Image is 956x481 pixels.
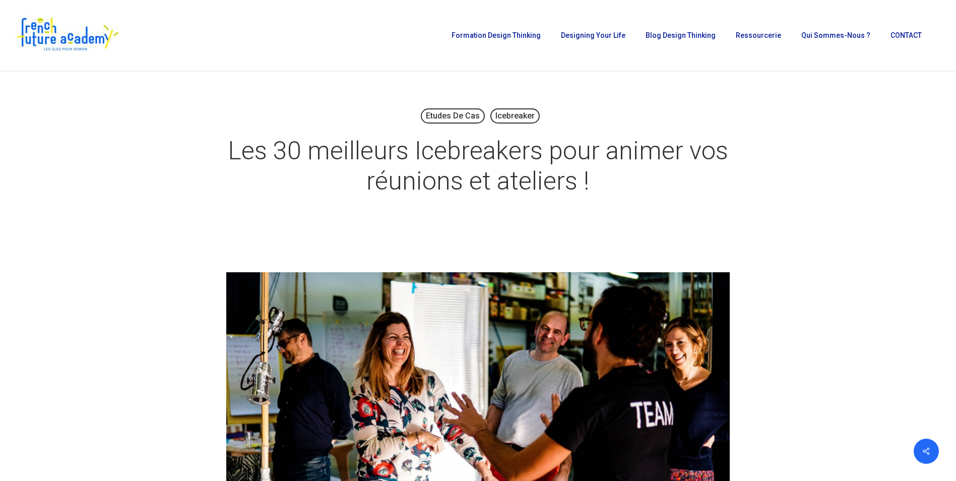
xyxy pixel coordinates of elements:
[14,15,120,55] img: French Future Academy
[447,32,546,39] a: Formation Design Thinking
[796,32,875,39] a: Qui sommes-nous ?
[556,32,630,39] a: Designing Your Life
[421,108,485,124] a: Etudes de cas
[736,31,781,39] span: Ressourcerie
[452,31,541,39] span: Formation Design Thinking
[885,32,927,39] a: CONTACT
[561,31,625,39] span: Designing Your Life
[801,31,870,39] span: Qui sommes-nous ?
[226,126,730,206] h1: Les 30 meilleurs Icebreakers pour animer vos réunions et ateliers !
[646,31,716,39] span: Blog Design Thinking
[890,31,922,39] span: CONTACT
[490,108,540,124] a: Icebreaker
[641,32,721,39] a: Blog Design Thinking
[731,32,786,39] a: Ressourcerie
